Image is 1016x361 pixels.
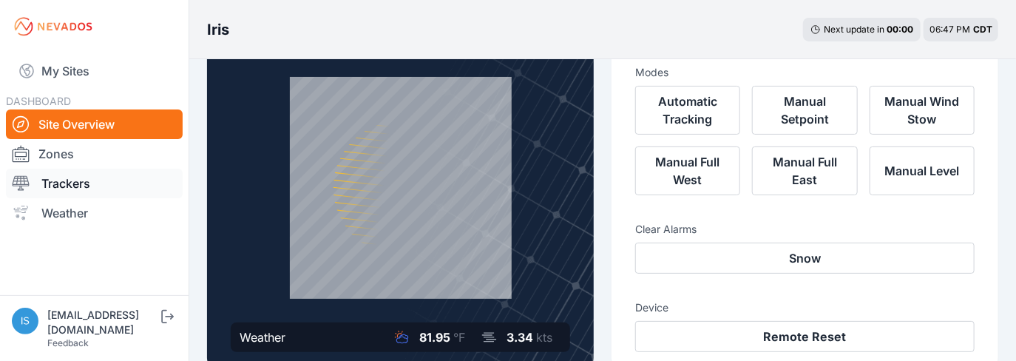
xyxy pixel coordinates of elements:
button: Manual Full East [752,146,857,195]
span: DASHBOARD [6,95,71,107]
a: Zones [6,139,183,169]
h3: Modes [635,65,668,80]
a: Trackers [6,169,183,198]
span: 06:47 PM [929,24,970,35]
button: Automatic Tracking [635,86,740,135]
span: Next update in [824,24,884,35]
span: kts [536,330,552,345]
span: °F [453,330,465,345]
div: Weather [240,328,285,346]
button: Snow [635,243,975,274]
img: Nevados [12,15,95,38]
button: Remote Reset [635,321,975,352]
span: 81.95 [419,330,450,345]
a: My Sites [6,53,183,89]
button: Manual Wind Stow [870,86,975,135]
div: [EMAIL_ADDRESS][DOMAIN_NAME] [47,308,158,337]
h3: Clear Alarms [635,222,975,237]
span: CDT [973,24,992,35]
h3: Device [635,300,975,315]
div: 00 : 00 [887,24,913,36]
a: Feedback [47,337,89,348]
span: 3.34 [507,330,533,345]
button: Manual Full West [635,146,740,195]
h3: Iris [207,19,229,40]
button: Manual Setpoint [752,86,857,135]
img: iswagart@prim.com [12,308,38,334]
a: Site Overview [6,109,183,139]
nav: Breadcrumb [207,10,229,49]
a: Weather [6,198,183,228]
button: Manual Level [870,146,975,195]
